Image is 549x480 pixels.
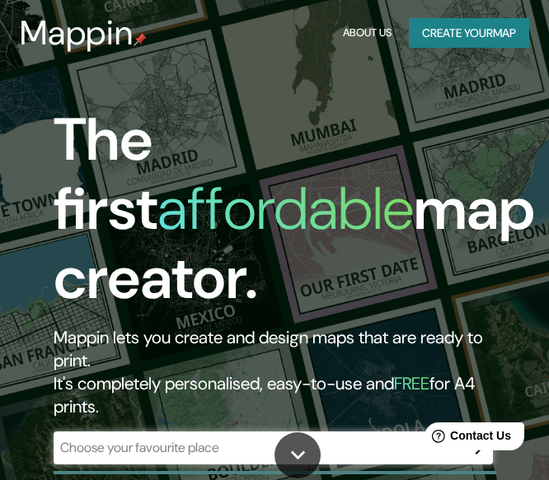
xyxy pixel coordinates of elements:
[339,18,396,49] button: About Us
[20,13,134,53] h3: Mappin
[54,326,493,418] h2: Mappin lets you create and design maps that are ready to print. It's completely personalised, eas...
[54,105,535,326] h1: The first map creator.
[134,33,147,46] img: mappin-pin
[54,438,460,457] input: Choose your favourite place
[157,170,414,247] h1: affordable
[394,372,429,395] h5: FREE
[409,18,529,49] button: Create yourmap
[402,416,531,462] iframe: Help widget launcher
